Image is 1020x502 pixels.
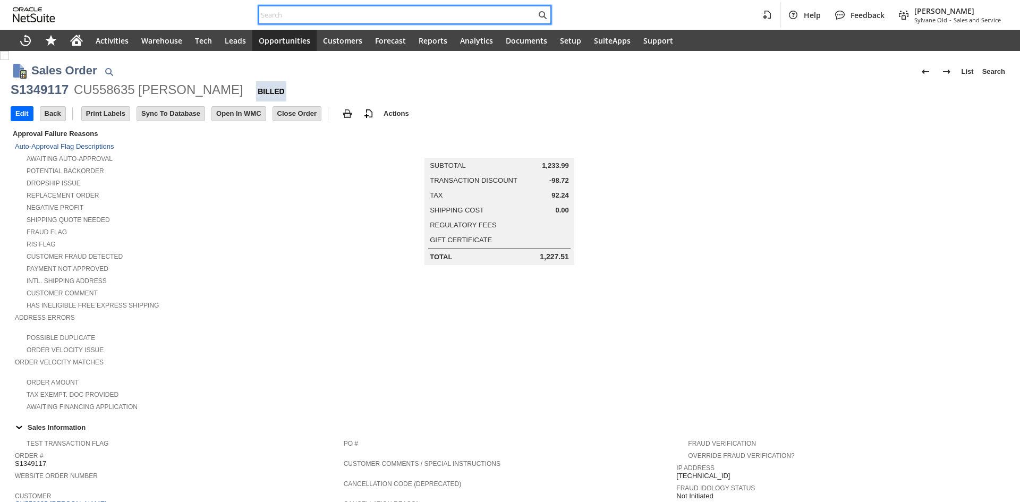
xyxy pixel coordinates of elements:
span: [TECHNICAL_ID] [676,472,730,480]
span: - [949,16,951,24]
span: Forecast [375,36,406,46]
a: Customer Comment [27,290,98,297]
span: Customers [323,36,362,46]
div: CU558635 [PERSON_NAME] [74,81,243,98]
a: Order Velocity Issue [27,346,104,354]
a: Order Velocity Matches [15,359,104,366]
span: Setup [560,36,581,46]
a: Cancellation Code (deprecated) [344,480,462,488]
a: Awaiting Financing Application [27,403,138,411]
a: Potential Backorder [27,167,104,175]
img: Quick Find [103,65,115,78]
a: Customer [15,492,51,500]
a: Transaction Discount [430,176,517,184]
a: Search [978,63,1009,80]
span: S1349117 [15,460,46,468]
span: Activities [96,36,129,46]
a: Customer Fraud Detected [27,253,123,260]
a: Order # [15,452,43,460]
input: Sync To Database [137,107,205,121]
img: Next [940,65,953,78]
a: Recent Records [13,30,38,51]
a: Tax [430,191,443,199]
a: Test Transaction Flag [27,440,108,447]
a: Actions [379,109,413,117]
a: RIS flag [27,241,56,248]
a: Subtotal [430,161,465,169]
svg: Search [536,8,549,21]
a: SuiteApps [588,30,637,51]
a: Total [430,253,452,261]
a: Shipping Quote Needed [27,216,110,224]
a: Support [637,30,679,51]
a: Dropship Issue [27,180,81,187]
a: Override Fraud Verification? [688,452,794,460]
input: Edit [11,107,33,121]
a: Gift Certificate [430,236,492,244]
svg: Shortcuts [45,34,57,47]
svg: logo [13,7,55,22]
a: Negative Profit [27,204,83,211]
span: Reports [419,36,447,46]
a: Intl. Shipping Address [27,277,107,285]
a: Order Amount [27,379,79,386]
a: Documents [499,30,554,51]
span: Tech [195,36,212,46]
div: S1349117 [11,81,69,98]
a: Has Ineligible Free Express Shipping [27,302,159,309]
a: Reports [412,30,454,51]
span: Analytics [460,36,493,46]
a: Regulatory Fees [430,221,496,229]
input: Back [40,107,65,121]
input: Search [259,8,536,21]
a: Replacement Order [27,192,99,199]
a: Analytics [454,30,499,51]
span: -98.72 [549,176,569,185]
span: 1,233.99 [542,161,569,170]
a: Auto-Approval Flag Descriptions [15,142,114,150]
a: Website Order Number [15,472,98,480]
a: Home [64,30,89,51]
span: Opportunities [259,36,310,46]
a: Tax Exempt. Doc Provided [27,391,118,398]
h1: Sales Order [31,62,97,79]
a: Fraud Verification [688,440,756,447]
span: Feedback [851,10,885,20]
a: Activities [89,30,135,51]
a: Awaiting Auto-Approval [27,155,113,163]
a: IP Address [676,464,715,472]
a: Fraud Idology Status [676,484,755,492]
span: Warehouse [141,36,182,46]
a: Customer Comments / Special Instructions [344,460,500,467]
img: Previous [919,65,932,78]
div: Sales Information [11,420,1005,434]
span: Help [804,10,821,20]
caption: Summary [424,141,574,158]
span: SuiteApps [594,36,631,46]
span: 1,227.51 [540,252,569,261]
input: Close Order [273,107,321,121]
div: Shortcuts [38,30,64,51]
span: Leads [225,36,246,46]
a: Opportunities [252,30,317,51]
a: Address Errors [15,314,75,321]
a: Payment not approved [27,265,108,273]
a: PO # [344,440,358,447]
div: Approval Failure Reasons [11,127,339,140]
span: Not Initiated [676,492,713,500]
a: Customers [317,30,369,51]
a: Possible Duplicate [27,334,95,342]
td: Sales Information [11,420,1009,434]
span: Documents [506,36,547,46]
a: Shipping Cost [430,206,484,214]
span: [PERSON_NAME] [914,6,1001,16]
input: Print Labels [82,107,130,121]
a: Fraud Flag [27,228,67,236]
span: Support [643,36,673,46]
a: Warehouse [135,30,189,51]
svg: Recent Records [19,34,32,47]
a: Tech [189,30,218,51]
div: Billed [256,81,286,101]
span: 92.24 [551,191,569,200]
span: Sylvane Old [914,16,947,24]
